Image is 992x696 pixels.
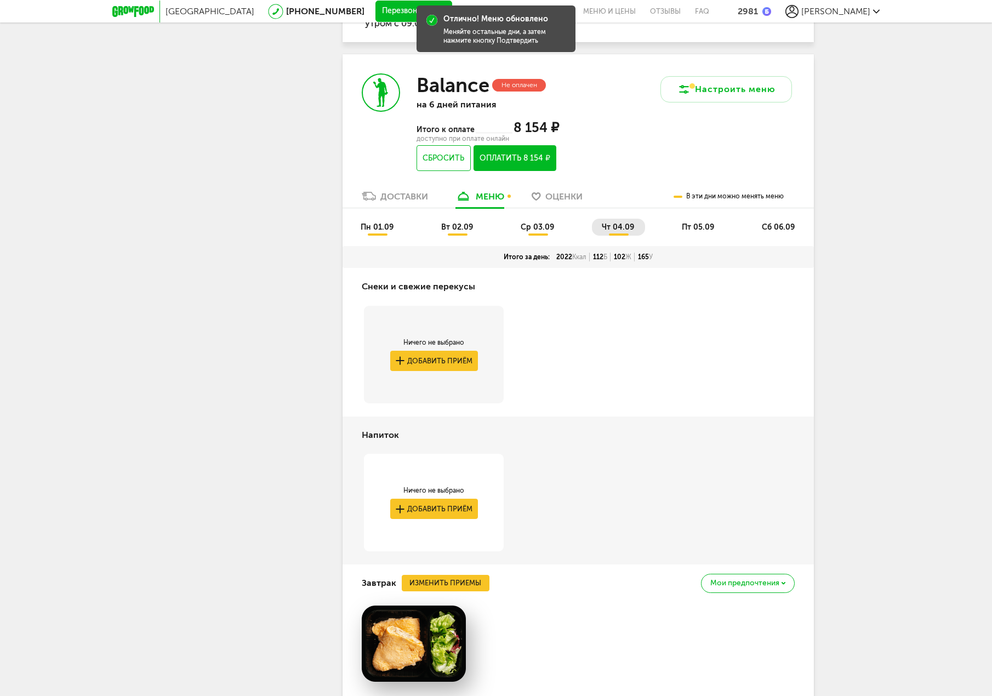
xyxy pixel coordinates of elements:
[674,185,784,208] div: В эти дни можно менять меню
[390,338,478,347] div: Ничего не выбрано
[390,351,478,371] button: Добавить приём
[443,27,567,45] div: Меняйте остальные дни, а затем нажмите кнопку Подтвердить
[380,191,428,202] div: Доставки
[590,253,611,261] div: 112
[417,125,476,134] span: Итого к оплате
[514,119,559,135] span: 8 154 ₽
[682,223,714,232] span: пт 05.09
[356,190,434,208] a: Доставки
[362,425,399,446] h4: Напиток
[492,79,546,92] div: Не оплачен
[500,253,553,261] div: Итого за день:
[402,575,489,591] button: Изменить приемы
[362,276,475,297] h4: Снеки и свежие перекусы
[450,190,510,208] a: меню
[390,486,478,495] div: Ничего не выбрано
[660,76,792,102] button: Настроить меню
[474,145,556,171] button: Оплатить 8 154 ₽
[362,606,466,682] img: big_tjK7y1X4dDpU5p2h.png
[417,99,559,110] p: на 6 дней питания
[526,190,588,208] a: Оценки
[443,14,548,24] div: Отлично! Меню обновлено
[417,145,471,171] button: Сбросить
[417,136,559,141] div: доступно при оплате онлайн
[545,191,583,202] span: Оценки
[762,223,795,232] span: сб 06.09
[286,6,364,16] a: [PHONE_NUMBER]
[602,223,634,232] span: чт 04.09
[762,7,771,16] img: bonus_b.cdccf46.png
[441,223,473,232] span: вт 02.09
[417,73,489,97] h3: Balance
[521,223,554,232] span: ср 03.09
[649,253,653,261] span: У
[362,573,396,594] h4: Завтрак
[390,499,478,519] button: Добавить приём
[625,253,631,261] span: Ж
[738,6,758,16] div: 2981
[603,253,607,261] span: Б
[635,253,656,261] div: 165
[710,579,779,587] span: Мои предпочтения
[361,223,394,232] span: пн 01.09
[801,6,870,16] span: [PERSON_NAME]
[476,191,504,202] div: меню
[375,1,452,22] button: Перезвоните мне
[166,6,254,16] span: [GEOGRAPHIC_DATA]
[572,253,586,261] span: Ккал
[611,253,635,261] div: 102
[553,253,590,261] div: 2022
